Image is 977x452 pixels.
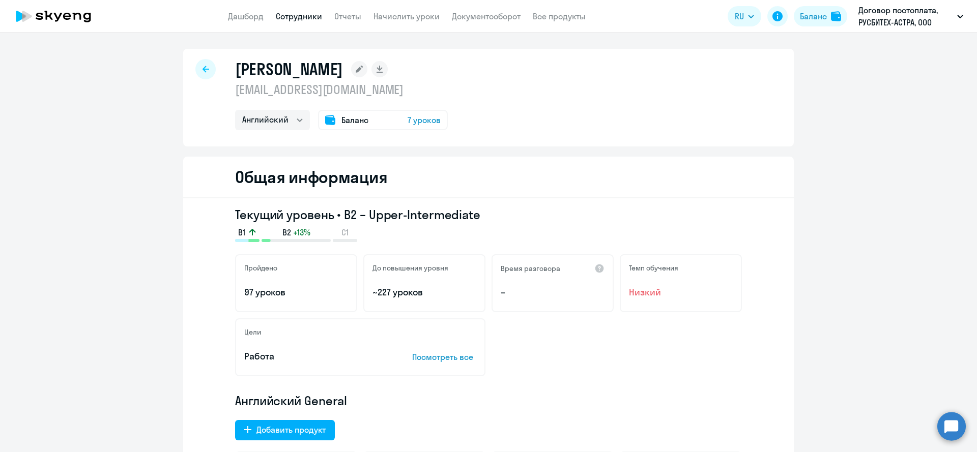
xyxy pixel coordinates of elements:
[629,286,733,299] span: Низкий
[256,424,326,436] div: Добавить продукт
[244,286,348,299] p: 97 уроков
[235,167,387,187] h2: Общая информация
[244,327,261,337] h5: Цели
[629,263,678,273] h5: Темп обучения
[533,11,586,21] a: Все продукты
[235,420,335,440] button: Добавить продукт
[293,227,310,238] span: +13%
[372,263,448,273] h5: До повышения уровня
[372,286,476,299] p: ~227 уроков
[373,11,440,21] a: Начислить уроки
[800,10,827,22] div: Баланс
[858,4,953,28] p: Договор постоплата, РУСБИТЕХ-АСТРА, ООО
[735,10,744,22] span: RU
[853,4,968,28] button: Договор постоплата, РУСБИТЕХ-АСТРА, ООО
[276,11,322,21] a: Сотрудники
[341,227,349,238] span: C1
[244,350,381,363] p: Работа
[501,264,560,273] h5: Время разговора
[341,114,368,126] span: Баланс
[831,11,841,21] img: balance
[235,206,742,223] h3: Текущий уровень • B2 – Upper-Intermediate
[244,263,277,273] h5: Пройдено
[238,227,245,238] span: B1
[235,393,347,409] span: Английский General
[501,286,605,299] p: –
[452,11,521,21] a: Документооборот
[794,6,847,26] button: Балансbalance
[228,11,264,21] a: Дашборд
[282,227,291,238] span: B2
[235,81,448,98] p: [EMAIL_ADDRESS][DOMAIN_NAME]
[728,6,761,26] button: RU
[235,59,343,79] h1: [PERSON_NAME]
[408,114,441,126] span: 7 уроков
[412,351,476,363] p: Посмотреть все
[334,11,361,21] a: Отчеты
